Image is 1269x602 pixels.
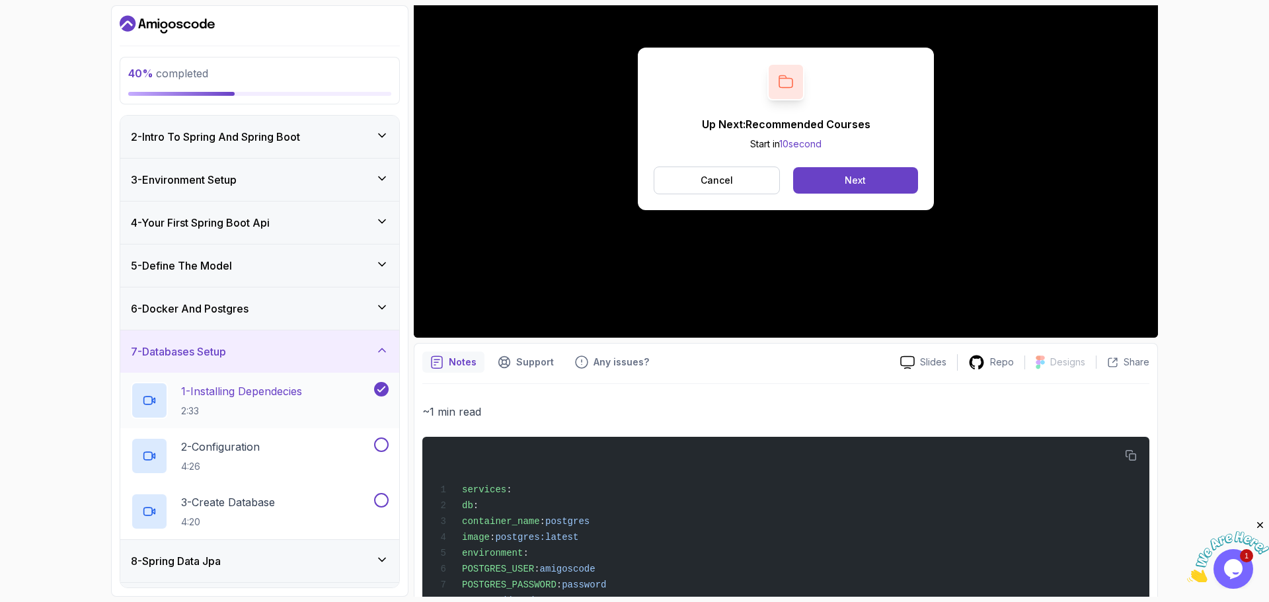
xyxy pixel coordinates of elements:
[181,404,302,418] p: 2:33
[462,548,523,558] span: environment
[567,352,657,373] button: Feedback button
[181,383,302,399] p: 1 - Installing Dependecies
[128,67,208,80] span: completed
[779,138,822,149] span: 10 second
[181,460,260,473] p: 4:26
[181,494,275,510] p: 3 - Create Database
[920,356,946,369] p: Slides
[131,344,226,359] h3: 7 - Databases Setup
[473,500,479,511] span: :
[422,402,1149,421] p: ~1 min read
[131,129,300,145] h3: 2 - Intro To Spring And Spring Boot
[562,580,606,590] span: password
[540,564,596,574] span: amigoscode
[594,356,649,369] p: Any issues?
[120,14,215,35] a: Dashboard
[449,356,477,369] p: Notes
[181,439,260,455] p: 2 - Configuration
[958,354,1024,371] a: Repo
[181,515,275,529] p: 4:20
[702,137,870,151] p: Start in
[131,382,389,419] button: 1-Installing Dependecies2:33
[131,553,221,569] h3: 8 - Spring Data Jpa
[462,580,557,590] span: POSTGRES_PASSWORD
[702,116,870,132] p: Up Next: Recommended Courses
[523,548,528,558] span: :
[462,500,473,511] span: db
[120,159,399,201] button: 3-Environment Setup
[120,202,399,244] button: 4-Your First Spring Boot Api
[495,532,578,543] span: postgres:latest
[422,352,484,373] button: notes button
[1187,519,1269,582] iframe: chat widget
[1096,356,1149,369] button: Share
[462,564,534,574] span: POSTGRES_USER
[490,532,495,543] span: :
[845,174,866,187] div: Next
[540,516,545,527] span: :
[1050,356,1085,369] p: Designs
[1124,356,1149,369] p: Share
[131,258,232,274] h3: 5 - Define The Model
[120,540,399,582] button: 8-Spring Data Jpa
[120,245,399,287] button: 5-Define The Model
[654,167,780,194] button: Cancel
[557,580,562,590] span: :
[990,356,1014,369] p: Repo
[128,67,153,80] span: 40 %
[131,172,237,188] h3: 3 - Environment Setup
[490,352,562,373] button: Support button
[120,116,399,158] button: 2-Intro To Spring And Spring Boot
[534,564,539,574] span: :
[793,167,918,194] button: Next
[131,437,389,474] button: 2-Configuration4:26
[120,287,399,330] button: 6-Docker And Postgres
[462,484,506,495] span: services
[462,532,490,543] span: image
[131,493,389,530] button: 3-Create Database4:20
[890,356,957,369] a: Slides
[131,215,270,231] h3: 4 - Your First Spring Boot Api
[131,301,249,317] h3: 6 - Docker And Postgres
[701,174,733,187] p: Cancel
[516,356,554,369] p: Support
[120,330,399,373] button: 7-Databases Setup
[462,516,540,527] span: container_name
[545,516,590,527] span: postgres
[506,484,512,495] span: :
